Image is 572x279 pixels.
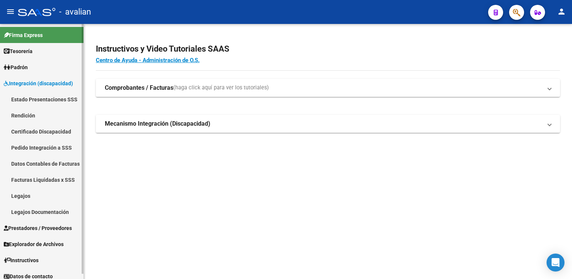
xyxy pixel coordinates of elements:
span: Prestadores / Proveedores [4,224,72,232]
span: (haga click aquí para ver los tutoriales) [173,84,269,92]
mat-icon: menu [6,7,15,16]
span: - avalian [59,4,91,20]
mat-icon: person [557,7,566,16]
div: Open Intercom Messenger [547,254,565,272]
span: Padrón [4,63,28,71]
mat-expansion-panel-header: Comprobantes / Facturas(haga click aquí para ver los tutoriales) [96,79,560,97]
span: Instructivos [4,256,39,264]
span: Integración (discapacidad) [4,79,73,88]
mat-expansion-panel-header: Mecanismo Integración (Discapacidad) [96,115,560,133]
span: Tesorería [4,47,33,55]
strong: Mecanismo Integración (Discapacidad) [105,120,210,128]
span: Explorador de Archivos [4,240,64,248]
strong: Comprobantes / Facturas [105,84,173,92]
h2: Instructivos y Video Tutoriales SAAS [96,42,560,56]
a: Centro de Ayuda - Administración de O.S. [96,57,200,64]
span: Firma Express [4,31,43,39]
